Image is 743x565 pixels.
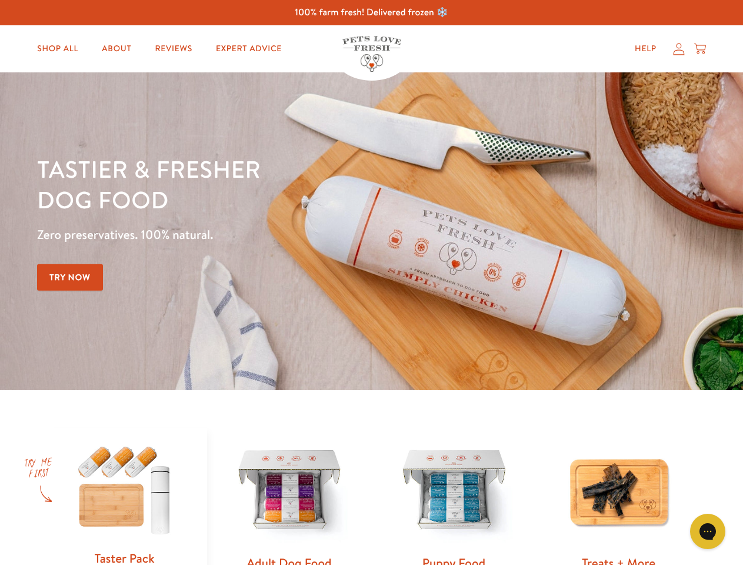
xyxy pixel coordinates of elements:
[37,224,483,245] p: Zero preservatives. 100% natural.
[37,264,103,291] a: Try Now
[37,154,483,215] h1: Tastier & fresher dog food
[625,37,666,61] a: Help
[28,37,88,61] a: Shop All
[206,37,291,61] a: Expert Advice
[342,36,401,72] img: Pets Love Fresh
[684,510,731,553] iframe: Gorgias live chat messenger
[92,37,141,61] a: About
[145,37,201,61] a: Reviews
